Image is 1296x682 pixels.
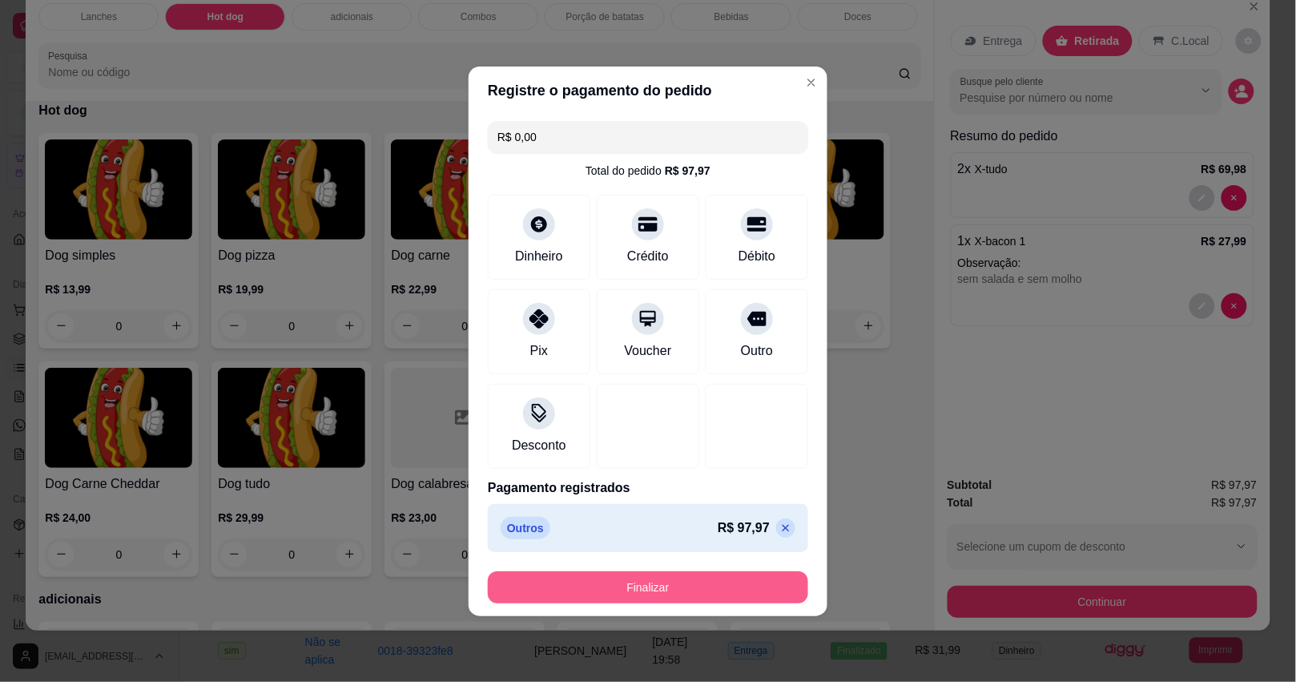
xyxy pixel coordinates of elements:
[625,341,672,361] div: Voucher
[512,436,566,455] div: Desconto
[718,519,770,538] p: R$ 97,97
[530,341,548,361] div: Pix
[515,247,563,266] div: Dinheiro
[497,121,799,153] input: Ex.: hambúrguer de cordeiro
[586,163,710,179] div: Total do pedido
[501,517,550,539] p: Outros
[488,478,808,498] p: Pagamento registrados
[739,247,775,266] div: Débito
[741,341,773,361] div: Outro
[799,70,824,95] button: Close
[488,571,808,603] button: Finalizar
[469,67,827,115] header: Registre o pagamento do pedido
[665,163,710,179] div: R$ 97,97
[627,247,669,266] div: Crédito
